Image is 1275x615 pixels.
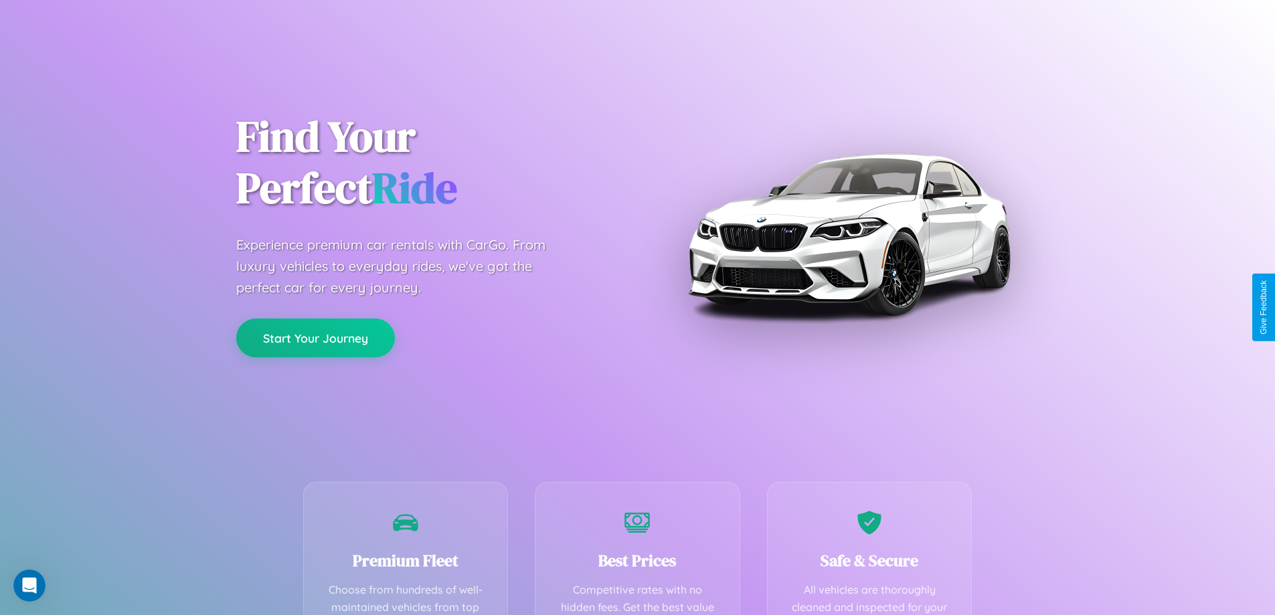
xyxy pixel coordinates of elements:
h1: Find Your Perfect [236,111,618,214]
span: Ride [372,159,457,217]
iframe: Intercom live chat [13,569,46,602]
h3: Best Prices [556,549,719,572]
button: Start Your Journey [236,319,395,357]
h3: Premium Fleet [324,549,488,572]
img: Premium BMW car rental vehicle [681,67,1016,402]
p: Experience premium car rentals with CarGo. From luxury vehicles to everyday rides, we've got the ... [236,234,571,298]
h3: Safe & Secure [788,549,952,572]
div: Give Feedback [1259,280,1268,335]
